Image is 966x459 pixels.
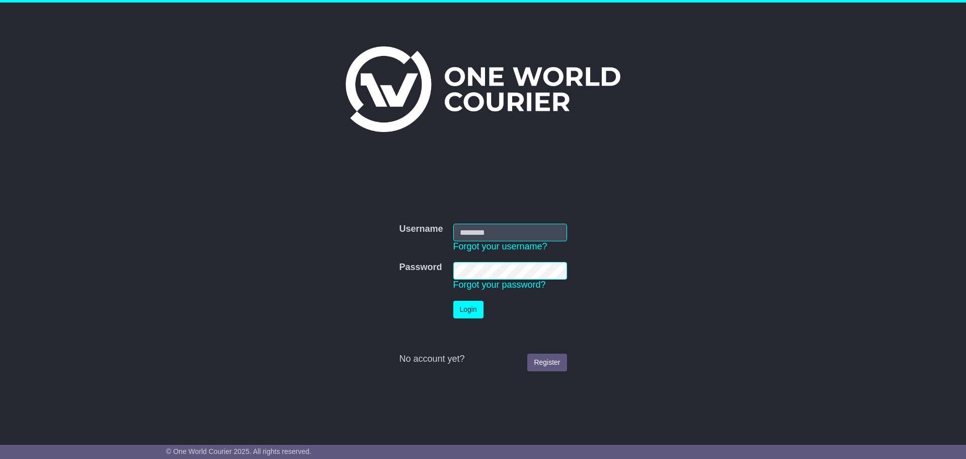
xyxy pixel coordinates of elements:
label: Password [399,262,442,273]
span: © One World Courier 2025. All rights reserved. [166,447,311,455]
div: No account yet? [399,354,567,365]
a: Register [527,354,567,371]
a: Forgot your username? [453,241,547,251]
label: Username [399,224,443,235]
img: One World [346,46,620,132]
a: Forgot your password? [453,280,546,290]
button: Login [453,301,484,318]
